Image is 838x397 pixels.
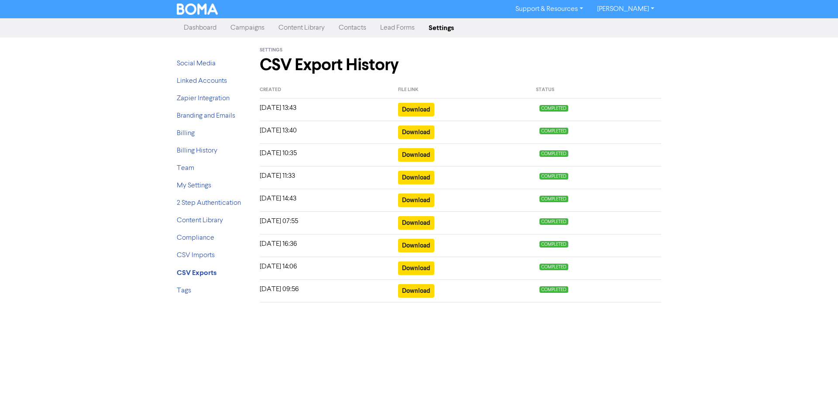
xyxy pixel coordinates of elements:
[177,270,216,277] a: CSV Exports
[253,103,392,116] div: [DATE] 13:43
[177,165,194,172] a: Team
[398,126,434,139] button: Download
[539,196,568,202] span: COMPLETED
[253,261,392,275] div: [DATE] 14:06
[253,193,392,207] div: [DATE] 14:43
[253,148,392,162] div: [DATE] 10:35
[539,128,568,134] span: COMPLETED
[177,60,216,67] a: Social Media
[398,261,434,275] button: Download
[177,217,223,224] a: Content Library
[177,112,235,119] a: Branding and Emails
[177,130,195,137] a: Billing
[398,171,434,184] button: Download
[539,218,568,225] span: COMPLETED
[253,171,392,184] div: [DATE] 11:33
[398,239,434,252] button: Download
[539,173,568,180] span: COMPLETED
[271,19,332,37] a: Content Library
[177,95,230,102] a: Zapier Integration
[398,284,434,298] button: Download
[529,86,668,94] div: Status
[177,252,215,259] a: CSV Imports
[253,284,392,298] div: [DATE] 09:56
[398,193,434,207] button: Download
[253,126,392,139] div: [DATE] 13:40
[539,105,568,112] span: COMPLETED
[177,19,223,37] a: Dashboard
[539,286,568,293] span: COMPLETED
[398,103,434,116] button: Download
[539,150,568,157] span: COMPLETED
[398,216,434,230] button: Download
[177,78,227,85] a: Linked Accounts
[260,55,454,75] h1: CSV Export History
[539,241,568,248] span: COMPLETED
[539,264,568,270] span: COMPLETED
[253,86,392,94] div: Created
[253,239,392,252] div: [DATE] 16:36
[223,19,271,37] a: Campaigns
[260,47,282,53] span: Settings
[177,3,218,15] img: BOMA Logo
[508,2,590,16] a: Support & Resources
[177,234,214,241] a: Compliance
[373,19,422,37] a: Lead Forms
[392,86,530,94] div: File link
[177,182,211,189] a: My Settings
[398,148,434,162] button: Download
[177,268,216,277] strong: CSV Exports
[253,216,392,230] div: [DATE] 07:55
[590,2,661,16] a: [PERSON_NAME]
[177,287,191,294] a: Tags
[332,19,373,37] a: Contacts
[422,19,461,37] a: Settings
[177,147,217,154] a: Billing History
[177,200,241,207] a: 2 Step Authentication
